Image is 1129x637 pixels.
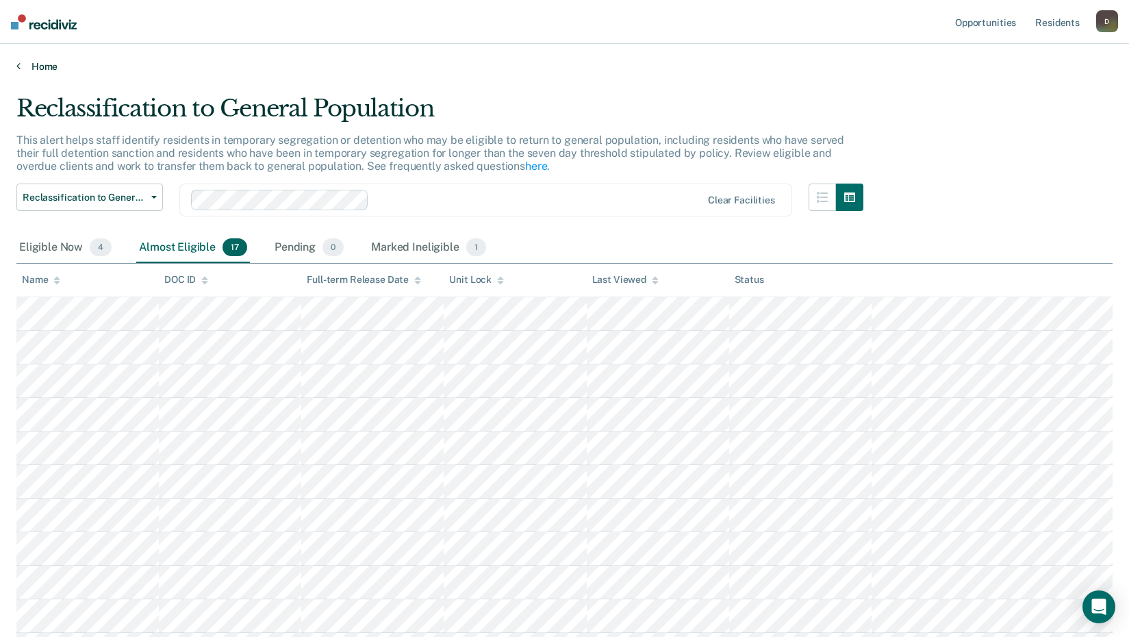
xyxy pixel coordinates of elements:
[1096,10,1118,32] button: D
[223,238,247,256] span: 17
[368,233,489,263] div: Marked Ineligible1
[16,233,114,263] div: Eligible Now4
[136,233,250,263] div: Almost Eligible17
[1082,590,1115,623] div: Open Intercom Messenger
[16,184,163,211] button: Reclassification to General Population
[466,238,486,256] span: 1
[735,274,764,286] div: Status
[307,274,421,286] div: Full-term Release Date
[16,134,844,173] p: This alert helps staff identify residents in temporary segregation or detention who may be eligib...
[322,238,344,256] span: 0
[23,192,146,203] span: Reclassification to General Population
[525,160,547,173] a: here
[272,233,346,263] div: Pending0
[708,195,775,206] div: Clear facilities
[16,60,1113,73] a: Home
[449,274,504,286] div: Unit Lock
[22,274,60,286] div: Name
[592,274,659,286] div: Last Viewed
[16,95,863,134] div: Reclassification to General Population
[11,14,77,29] img: Recidiviz
[164,274,208,286] div: DOC ID
[90,238,112,256] span: 4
